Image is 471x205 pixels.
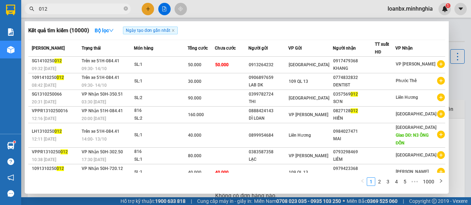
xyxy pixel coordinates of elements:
li: 4 [392,177,401,186]
span: VP Nhận 50H-720.12 [82,166,123,171]
button: right [437,177,445,186]
div: VPPR1310250 [32,148,80,156]
div: KHANG [333,65,375,72]
img: warehouse-icon [7,142,14,149]
span: plus-circle [437,60,445,68]
span: 10:38 [DATE] [32,157,56,162]
span: notification [7,174,14,181]
a: 4 [393,178,400,186]
h3: Kết quả tìm kiếm ( 10000 ) [28,27,89,34]
span: search [29,6,34,11]
span: 40.000 [188,170,201,175]
span: Người nhận [333,46,356,51]
strong: Bộ lọc [95,28,114,33]
input: Tìm tên, số ĐT hoặc mã đơn [39,5,122,13]
a: 1000 [421,178,436,186]
div: 0399782724 [249,91,288,98]
span: [GEOGRAPHIC_DATA] [289,62,329,67]
span: 12:16 [DATE] [32,116,56,121]
span: close [171,29,175,32]
span: VP [PERSON_NAME] [396,62,435,67]
span: [GEOGRAPHIC_DATA] [396,112,436,116]
span: 012 [54,58,62,63]
div: LH1310250 [32,128,80,135]
span: 50.000 [188,62,201,67]
span: 012 [351,108,358,113]
div: SƠN [333,98,375,106]
span: Liên Hương [289,133,311,138]
div: 1091310250 [32,165,80,172]
div: LAB DK [249,81,288,89]
span: VP Nhận 50H-350.51 [82,92,123,97]
span: Chưa cước [215,46,236,51]
span: Liên Hương [396,95,418,100]
span: 09:32 [DATE] [32,66,56,71]
div: SG1410250 [32,57,80,65]
span: [GEOGRAPHIC_DATA] [289,96,329,101]
span: 012 [54,129,62,134]
div: 0357569 [333,91,375,98]
div: 0888424143 [249,107,288,115]
span: 50.000 [215,62,229,67]
span: Trạng thái [82,46,101,51]
span: ••• [409,177,420,186]
span: close-circle [124,6,128,12]
div: DENTIST [333,81,375,89]
span: plus-circle [437,93,445,101]
div: 0984027471 [333,128,375,135]
li: 5 [401,177,409,186]
span: 012 [351,92,358,97]
span: 12:11 [DATE] [32,137,56,142]
span: [PERSON_NAME] [32,46,65,51]
sup: 1 [13,141,16,143]
div: SL: 1 [134,169,187,176]
div: 816 [134,107,187,115]
span: TT xuất HĐ [375,42,389,55]
div: 0827128 [333,107,375,115]
span: Người gửi [248,46,268,51]
div: DÌ LOAN [249,115,288,122]
div: SL: 1 [134,78,187,85]
span: VP Nhận 50H-302.50 [82,149,123,154]
span: 80.000 [188,153,201,158]
li: 1 [367,177,375,186]
span: 40.000 [188,133,201,138]
span: Tổng cước [188,46,208,51]
span: left [360,179,365,183]
li: Previous Page [358,177,367,186]
span: VP [PERSON_NAME] [289,153,328,158]
div: SL: 1 [134,131,187,139]
div: 0917479368 [333,57,375,65]
span: [GEOGRAPHIC_DATA] [396,153,436,158]
span: plus-circle [437,77,445,85]
div: THI [249,98,288,106]
button: left [358,177,367,186]
a: 5 [401,178,409,186]
button: Bộ lọcdown [89,25,119,36]
span: Phước Thể [396,78,417,83]
div: 0906897659 [249,74,288,81]
div: 0899954684 [249,132,288,139]
span: 30.000 [188,79,201,84]
span: 17:30 [DATE] [82,157,106,162]
img: solution-icon [7,28,14,36]
div: SG1310250066 [32,91,80,98]
div: SL: 2 [134,94,187,102]
span: 14:00 - 13/10 [82,137,107,142]
span: 20:31 [DATE] [32,99,56,104]
div: SL: 2 [134,115,187,123]
div: LIÊM [333,156,375,163]
span: Ngày tạo đơn gần nhất [123,27,178,34]
a: 1 [367,178,375,186]
span: Trên xe 51H-084.41 [82,129,119,134]
div: 0913264232 [249,61,288,69]
span: 109 QL 13 [289,170,308,175]
span: 09:30 - 14/10 [82,83,107,88]
a: 3 [384,178,392,186]
span: Trên xe 51H-084.41 [82,58,119,63]
div: LẠC [249,156,288,163]
span: 012 [57,75,64,80]
div: 0979423368 [333,165,375,172]
span: message [7,190,14,197]
div: 0793298469 [333,148,375,156]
